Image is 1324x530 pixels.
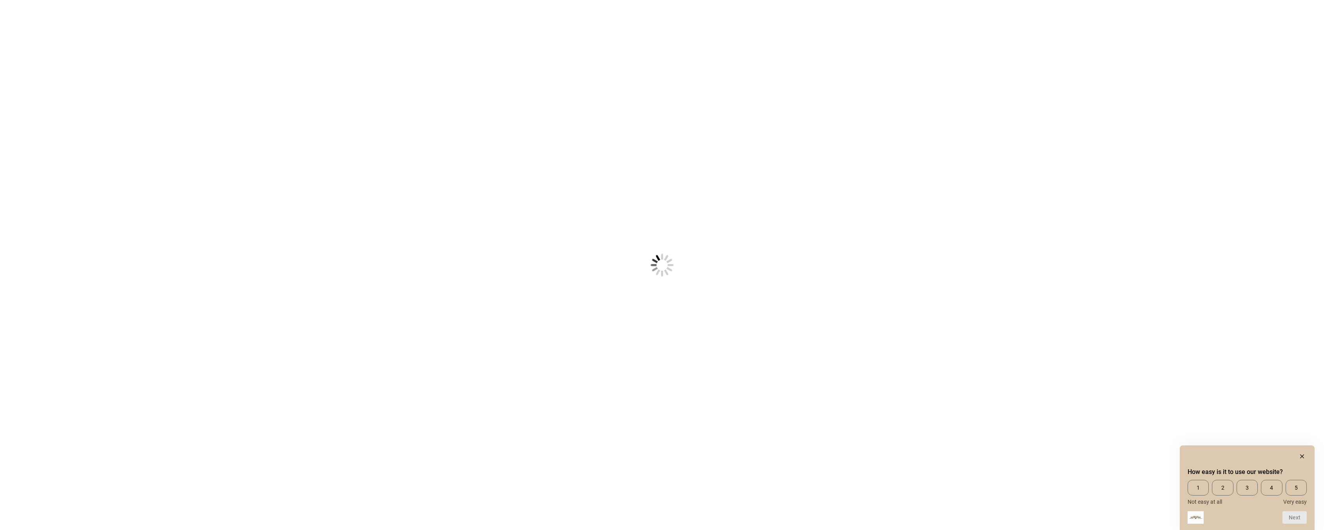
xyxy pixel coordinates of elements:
div: How easy is it to use our website? Select an option from 1 to 5, with 1 being Not easy at all and... [1188,452,1307,524]
span: Very easy [1283,499,1307,505]
div: How easy is it to use our website? Select an option from 1 to 5, with 1 being Not easy at all and... [1188,480,1307,505]
h2: How easy is it to use our website? Select an option from 1 to 5, with 1 being Not easy at all and... [1188,467,1307,477]
img: Loading [612,215,712,315]
span: 5 [1286,480,1307,496]
button: Hide survey [1297,452,1307,461]
span: Not easy at all [1188,499,1222,505]
span: 4 [1261,480,1282,496]
span: 3 [1237,480,1258,496]
span: 1 [1188,480,1209,496]
button: Next question [1282,511,1307,524]
span: 2 [1212,480,1233,496]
